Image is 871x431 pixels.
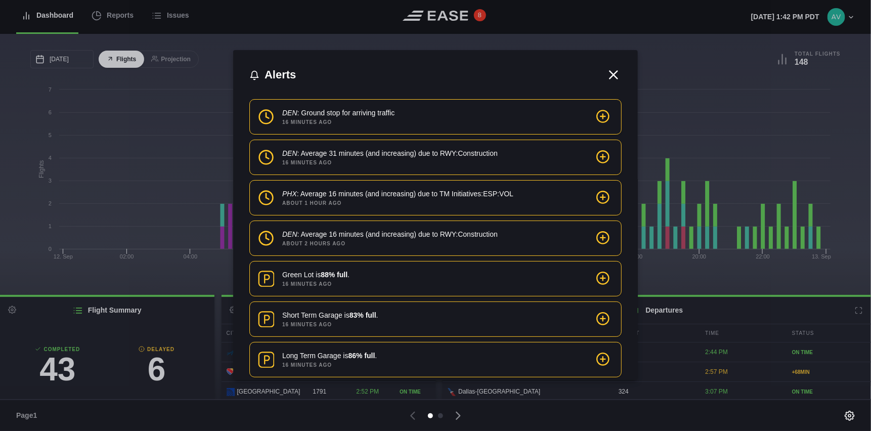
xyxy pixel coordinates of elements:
strong: 86% full [348,352,375,360]
p: : Average 16 minutes (and increasing) due to RWY:Construction [282,229,498,240]
b: about 1 hour ago [282,199,544,207]
em: DEN [282,109,297,117]
p: : Ground stop for arriving traffic [282,108,395,118]
strong: 88% full [321,271,347,279]
strong: 83% full [350,311,376,319]
b: 16 minutes ago [282,159,528,166]
p: Short Term Garage is . [282,310,378,321]
b: 16 minutes ago [282,118,425,126]
b: about 2 hours ago [282,240,528,247]
p: : Average 31 minutes (and increasing) due to RWY:Construction [282,148,498,159]
p: Long Term Garage is . [282,351,377,361]
p: Green Lot is . [282,270,350,280]
em: PHX [282,190,297,198]
p: : Average 16 minutes (and increasing) due to TM Initiatives:ESP:VOL [282,189,513,199]
b: 16 minutes ago [282,361,407,369]
b: 16 minutes ago [282,321,409,328]
span: Page 1 [16,410,41,421]
b: 16 minutes ago [282,280,380,288]
em: DEN [282,230,297,238]
h2: Alerts [249,66,605,83]
em: DEN [282,149,297,157]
